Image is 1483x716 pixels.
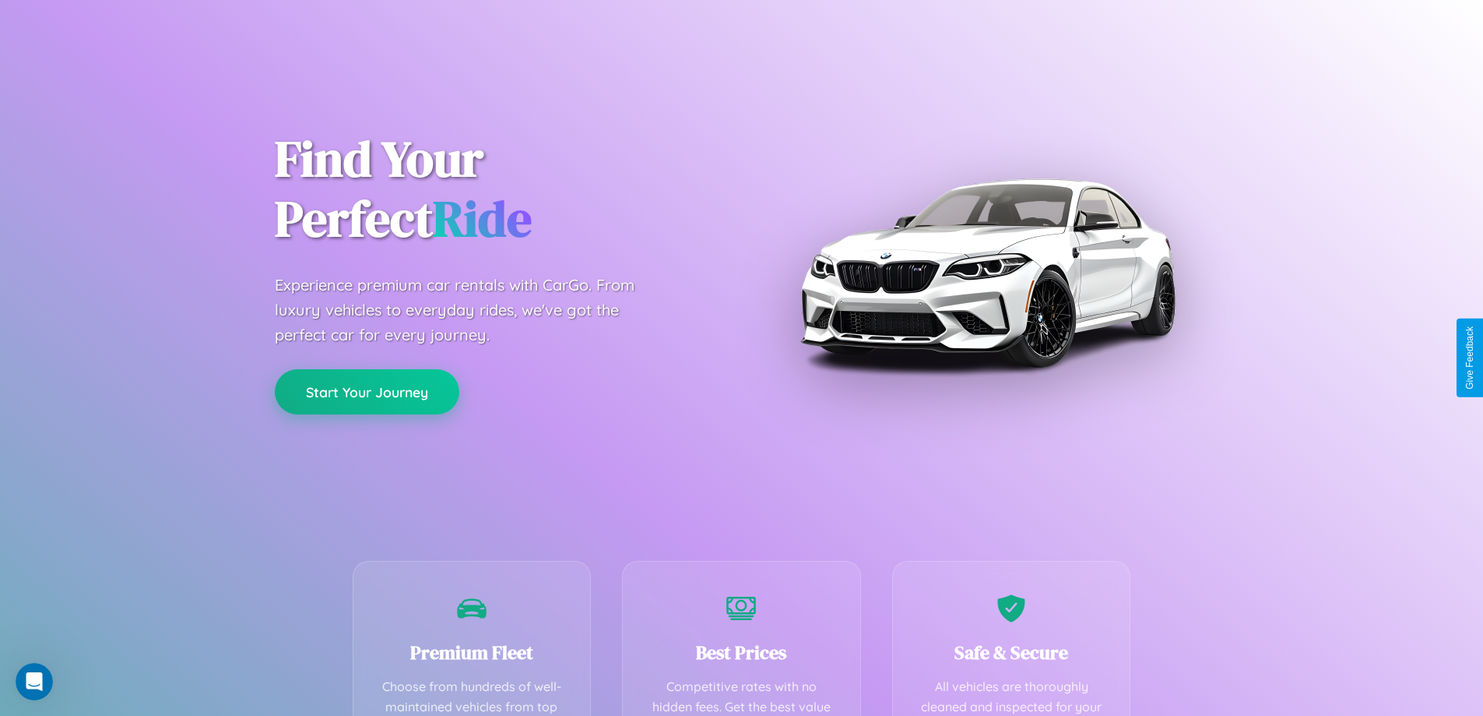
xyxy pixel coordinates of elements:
img: Premium BMW car rental vehicle [792,78,1182,467]
h3: Best Prices [646,640,837,665]
div: Give Feedback [1464,326,1475,390]
p: Experience premium car rentals with CarGo. From luxury vehicles to everyday rides, we've got the ... [275,273,664,347]
h1: Find Your Perfect [275,129,719,249]
h3: Premium Fleet [377,640,568,665]
button: Start Your Journey [275,369,459,414]
iframe: Intercom live chat [16,663,53,700]
h3: Safe & Secure [916,640,1107,665]
span: Ride [433,185,532,252]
